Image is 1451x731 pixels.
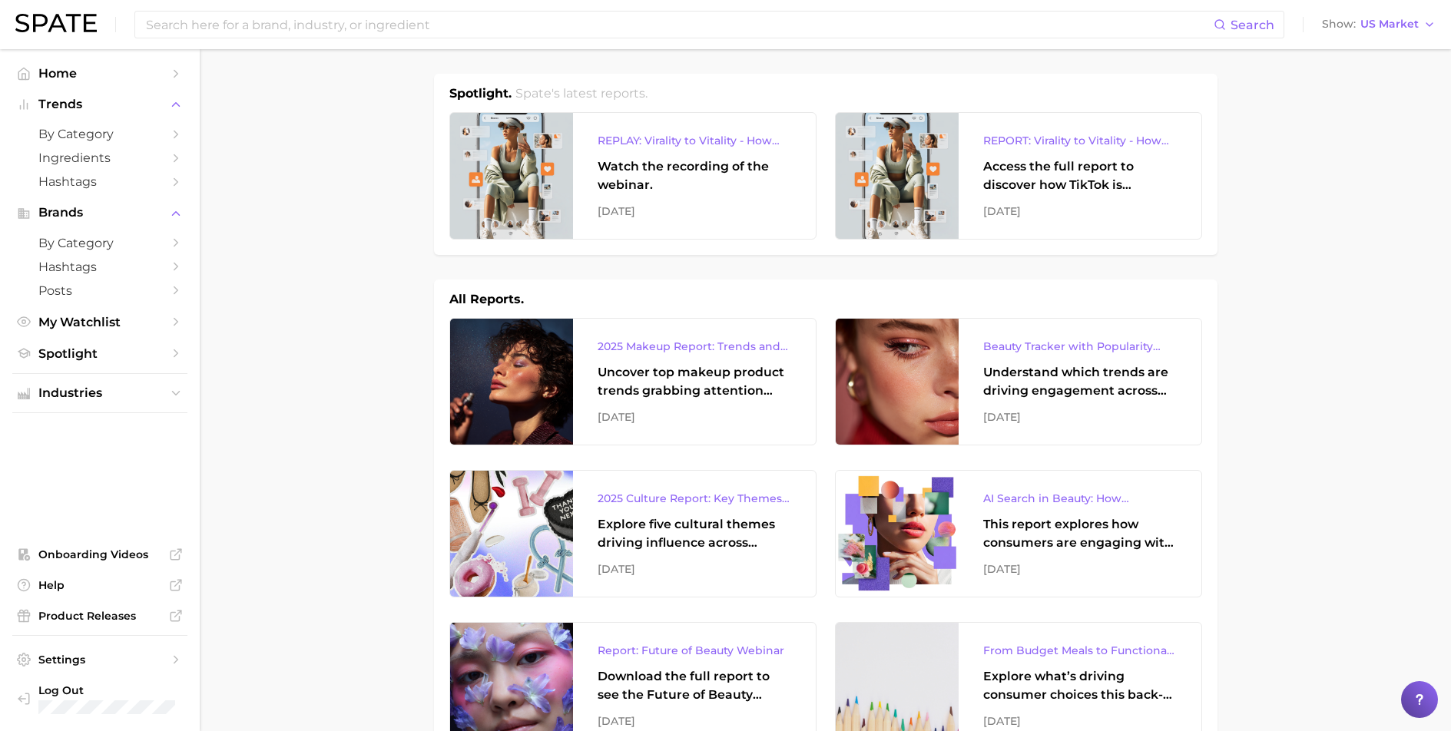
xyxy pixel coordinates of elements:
a: Home [12,61,187,85]
span: Help [38,578,161,592]
span: Hashtags [38,174,161,189]
span: Log Out [38,683,195,697]
div: Uncover top makeup product trends grabbing attention across eye, lip, and face makeup, and the br... [598,363,791,400]
a: Ingredients [12,146,187,170]
a: Hashtags [12,170,187,193]
span: Home [38,66,161,81]
a: My Watchlist [12,310,187,334]
span: Show [1322,20,1356,28]
div: [DATE] [983,712,1177,730]
span: Settings [38,653,161,666]
div: Beauty Tracker with Popularity Index [983,337,1177,356]
div: REPORT: Virality to Vitality - How TikTok is Driving Wellness Discovery [983,131,1177,150]
div: [DATE] [983,560,1177,578]
div: [DATE] [983,202,1177,220]
span: by Category [38,127,161,141]
a: 2025 Makeup Report: Trends and Brands to WatchUncover top makeup product trends grabbing attentio... [449,318,817,445]
span: My Watchlist [38,315,161,329]
a: Onboarding Videos [12,543,187,566]
a: Settings [12,648,187,671]
span: Search [1231,18,1274,32]
a: AI Search in Beauty: How Consumers Are Using ChatGPT vs. Google SearchThis report explores how co... [835,470,1202,597]
span: Hashtags [38,260,161,274]
span: Brands [38,206,161,220]
div: Download the full report to see the Future of Beauty trends we unpacked during the webinar. [598,667,791,704]
a: by Category [12,231,187,255]
div: [DATE] [598,408,791,426]
button: Industries [12,382,187,405]
a: Product Releases [12,604,187,627]
h2: Spate's latest reports. [515,84,648,103]
a: 2025 Culture Report: Key Themes That Are Shaping Consumer DemandExplore five cultural themes driv... [449,470,817,597]
a: REPORT: Virality to Vitality - How TikTok is Driving Wellness DiscoveryAccess the full report to ... [835,112,1202,240]
div: [DATE] [598,560,791,578]
a: Hashtags [12,255,187,279]
div: 2025 Culture Report: Key Themes That Are Shaping Consumer Demand [598,489,791,508]
span: by Category [38,236,161,250]
span: Onboarding Videos [38,547,161,561]
div: REPLAY: Virality to Vitality - How TikTok is Driving Wellness Discovery [598,131,791,150]
button: Trends [12,93,187,116]
div: [DATE] [598,202,791,220]
span: Product Releases [38,609,161,623]
div: AI Search in Beauty: How Consumers Are Using ChatGPT vs. Google Search [983,489,1177,508]
h1: All Reports. [449,290,524,309]
div: [DATE] [598,712,791,730]
a: Spotlight [12,342,187,365]
span: Ingredients [38,150,161,165]
img: SPATE [15,14,97,32]
a: Help [12,574,187,597]
span: US Market [1360,20,1419,28]
a: Posts [12,279,187,303]
div: [DATE] [983,408,1177,426]
div: From Budget Meals to Functional Snacks: Food & Beverage Trends Shaping Consumer Behavior This Sch... [983,641,1177,660]
div: Access the full report to discover how TikTok is reshaping the wellness landscape, from product d... [983,157,1177,194]
div: Explore what’s driving consumer choices this back-to-school season From budget-friendly meals to ... [983,667,1177,704]
div: Explore five cultural themes driving influence across beauty, food, and pop culture. [598,515,791,552]
a: Beauty Tracker with Popularity IndexUnderstand which trends are driving engagement across platfor... [835,318,1202,445]
button: Brands [12,201,187,224]
div: This report explores how consumers are engaging with AI-powered search tools — and what it means ... [983,515,1177,552]
span: Spotlight [38,346,161,361]
h1: Spotlight. [449,84,512,103]
input: Search here for a brand, industry, or ingredient [144,12,1214,38]
button: ShowUS Market [1318,15,1439,35]
span: Posts [38,283,161,298]
a: by Category [12,122,187,146]
a: REPLAY: Virality to Vitality - How TikTok is Driving Wellness DiscoveryWatch the recording of the... [449,112,817,240]
div: Understand which trends are driving engagement across platforms in the skin, hair, makeup, and fr... [983,363,1177,400]
span: Industries [38,386,161,400]
span: Trends [38,98,161,111]
a: Log out. Currently logged in with e-mail kerianne.adler@unilever.com. [12,679,187,719]
div: Report: Future of Beauty Webinar [598,641,791,660]
div: Watch the recording of the webinar. [598,157,791,194]
div: 2025 Makeup Report: Trends and Brands to Watch [598,337,791,356]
